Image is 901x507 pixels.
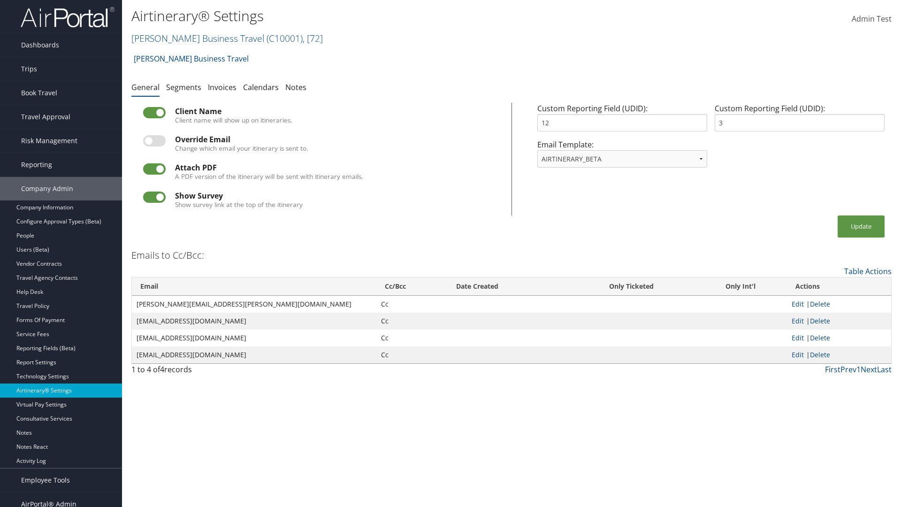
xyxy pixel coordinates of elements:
th: Only Int'l: activate to sort column ascending [695,277,786,296]
a: Edit [792,333,804,342]
label: Client name will show up on itineraries. [175,115,292,125]
a: Notes [285,82,306,92]
button: Update [838,215,885,238]
td: Cc [376,330,448,346]
a: Delete [810,316,830,325]
td: | [787,313,891,330]
div: Override Email [175,135,500,144]
span: Travel Approval [21,105,70,129]
td: | [787,296,891,313]
th: Actions [787,277,891,296]
a: Segments [166,82,201,92]
a: Calendars [243,82,279,92]
div: Email Template: [534,139,711,175]
a: Prev [840,364,856,375]
span: Risk Management [21,129,77,153]
div: Show Survey [175,192,500,200]
span: Reporting [21,153,52,177]
th: Only Ticketed: activate to sort column ascending [568,277,695,296]
td: [EMAIL_ADDRESS][DOMAIN_NAME] [132,313,376,330]
label: Show survey link at the top of the itinerary [175,200,303,209]
a: [PERSON_NAME] Business Travel [134,49,249,68]
span: Book Travel [21,81,57,105]
a: Table Actions [844,266,892,277]
td: | [787,346,891,363]
h1: Airtinerary® Settings [131,6,638,26]
td: Cc [376,313,448,330]
a: Edit [792,316,804,325]
span: ( C10001 ) [267,32,303,45]
div: Attach PDF [175,163,500,172]
td: [EMAIL_ADDRESS][DOMAIN_NAME] [132,330,376,346]
td: [PERSON_NAME][EMAIL_ADDRESS][PERSON_NAME][DOMAIN_NAME] [132,296,376,313]
span: , [ 72 ] [303,32,323,45]
label: A PDF version of the itinerary will be sent with itinerary emails. [175,172,363,181]
a: Admin Test [852,5,892,34]
a: Last [877,364,892,375]
a: [PERSON_NAME] Business Travel [131,32,323,45]
a: Delete [810,350,830,359]
h3: Emails to Cc/Bcc: [131,249,204,262]
span: Trips [21,57,37,81]
span: Dashboards [21,33,59,57]
span: Employee Tools [21,469,70,492]
a: First [825,364,840,375]
a: Next [861,364,877,375]
th: Cc/Bcc: activate to sort column ascending [376,277,448,296]
div: 1 to 4 of records [131,364,316,380]
div: Custom Reporting Field (UDID): [711,103,888,139]
a: 1 [856,364,861,375]
td: Cc [376,346,448,363]
td: | [787,330,891,346]
label: Change which email your itinerary is sent to. [175,144,308,153]
a: Invoices [208,82,237,92]
span: 4 [160,364,164,375]
a: Delete [810,300,830,308]
td: [EMAIL_ADDRESS][DOMAIN_NAME] [132,346,376,363]
a: General [131,82,160,92]
th: Email: activate to sort column ascending [132,277,376,296]
a: Delete [810,333,830,342]
th: Date Created: activate to sort column ascending [448,277,568,296]
span: Company Admin [21,177,73,200]
td: Cc [376,296,448,313]
div: Custom Reporting Field (UDID): [534,103,711,139]
a: Edit [792,300,804,308]
span: Admin Test [852,14,892,24]
a: Edit [792,350,804,359]
img: airportal-logo.png [21,6,115,28]
div: Client Name [175,107,500,115]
